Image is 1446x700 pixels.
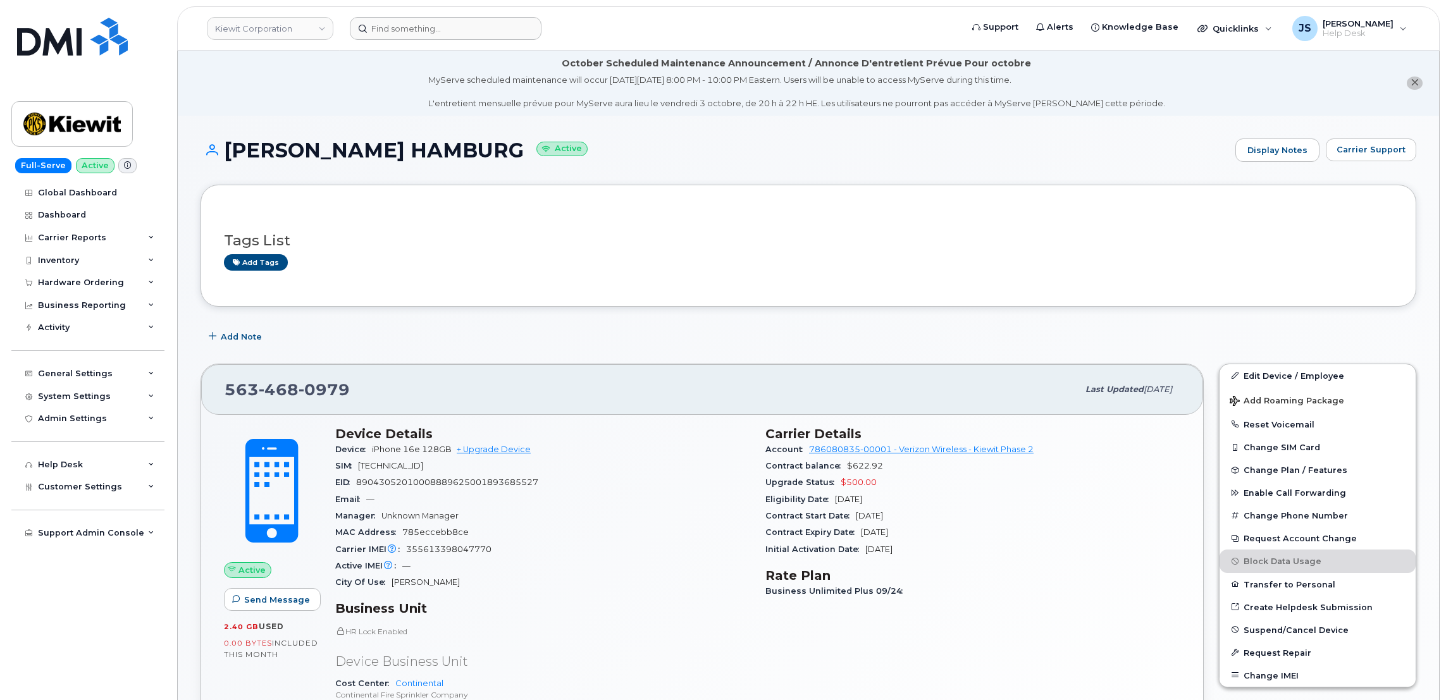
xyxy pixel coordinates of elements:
span: Enable Call Forwarding [1244,488,1346,498]
a: + Upgrade Device [457,445,531,454]
button: Change IMEI [1220,664,1416,687]
span: used [259,622,284,631]
p: HR Lock Enabled [335,626,750,637]
span: SIM [335,461,358,470]
span: iPhone 16e 128GB [372,445,452,454]
span: Cost Center [335,679,395,688]
button: Change Plan / Features [1220,458,1416,481]
button: Request Repair [1220,641,1416,664]
span: Eligibility Date [765,494,835,504]
span: Contract Expiry Date [765,527,861,537]
h3: Device Details [335,426,750,441]
span: [DATE] [1144,384,1172,394]
span: 468 [259,380,299,399]
a: Create Helpdesk Submission [1220,596,1416,618]
span: — [366,494,374,504]
span: Contract balance [765,461,847,470]
button: Change Phone Number [1220,504,1416,527]
span: Carrier Support [1337,144,1406,156]
span: [PERSON_NAME] [392,577,460,587]
span: Carrier IMEI [335,544,406,554]
span: Active IMEI [335,561,402,570]
div: October Scheduled Maintenance Announcement / Annonce D'entretient Prévue Pour octobre [562,57,1031,70]
span: Account [765,445,809,454]
button: Carrier Support [1326,138,1416,161]
span: Unknown Manager [381,511,459,520]
span: MAC Address [335,527,402,537]
span: City Of Use [335,577,392,587]
button: Send Message [224,588,321,611]
span: Add Roaming Package [1230,396,1344,408]
span: Upgrade Status [765,477,841,487]
h1: [PERSON_NAME] HAMBURG [201,139,1229,161]
small: Active [536,142,588,156]
p: Device Business Unit [335,653,750,671]
a: Add tags [224,254,288,270]
h3: Tags List [224,233,1393,249]
button: Request Account Change [1220,527,1416,550]
span: Business Unlimited Plus 09/24 [765,586,909,596]
span: Contract Start Date [765,511,856,520]
button: Transfer to Personal [1220,573,1416,596]
span: 2.40 GB [224,622,259,631]
a: Continental [395,679,443,688]
button: Add Note [201,326,273,348]
span: — [402,561,411,570]
a: Edit Device / Employee [1220,364,1416,387]
span: $622.92 [847,461,883,470]
span: Email [335,494,366,504]
button: Reset Voicemail [1220,413,1416,436]
p: Continental Fire Sprinkler Company [335,689,750,700]
h3: Business Unit [335,601,750,616]
span: Manager [335,511,381,520]
button: Change SIM Card [1220,436,1416,458]
span: 785eccebb8ce [402,527,469,537]
span: Last updated [1085,384,1144,394]
span: [DATE] [865,544,893,554]
button: Block Data Usage [1220,550,1416,572]
h3: Carrier Details [765,426,1180,441]
span: [TECHNICAL_ID] [358,461,423,470]
button: Suspend/Cancel Device [1220,618,1416,641]
span: [DATE] [861,527,888,537]
span: [DATE] [856,511,883,520]
span: Suspend/Cancel Device [1244,625,1349,634]
span: Change Plan / Features [1244,465,1347,475]
span: $500.00 [841,477,877,487]
button: close notification [1407,77,1423,90]
span: Device [335,445,372,454]
span: 355613398047770 [406,544,491,554]
a: 786080835-00001 - Verizon Wireless - Kiewit Phase 2 [809,445,1034,454]
button: Enable Call Forwarding [1220,481,1416,504]
span: Active [238,564,266,576]
span: EID [335,477,356,487]
span: 0979 [299,380,350,399]
iframe: Messenger Launcher [1391,645,1437,691]
span: Add Note [221,331,262,343]
span: Initial Activation Date [765,544,865,554]
span: Send Message [244,594,310,606]
span: [DATE] [835,494,862,504]
div: MyServe scheduled maintenance will occur [DATE][DATE] 8:00 PM - 10:00 PM Eastern. Users will be u... [428,74,1165,109]
h3: Rate Plan [765,568,1180,583]
button: Add Roaming Package [1220,387,1416,413]
span: 89043052010008889625001893685527 [356,477,538,487]
span: included this month [224,638,318,659]
a: Display Notes [1235,138,1319,163]
span: 0.00 Bytes [224,639,272,648]
span: 563 [225,380,350,399]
